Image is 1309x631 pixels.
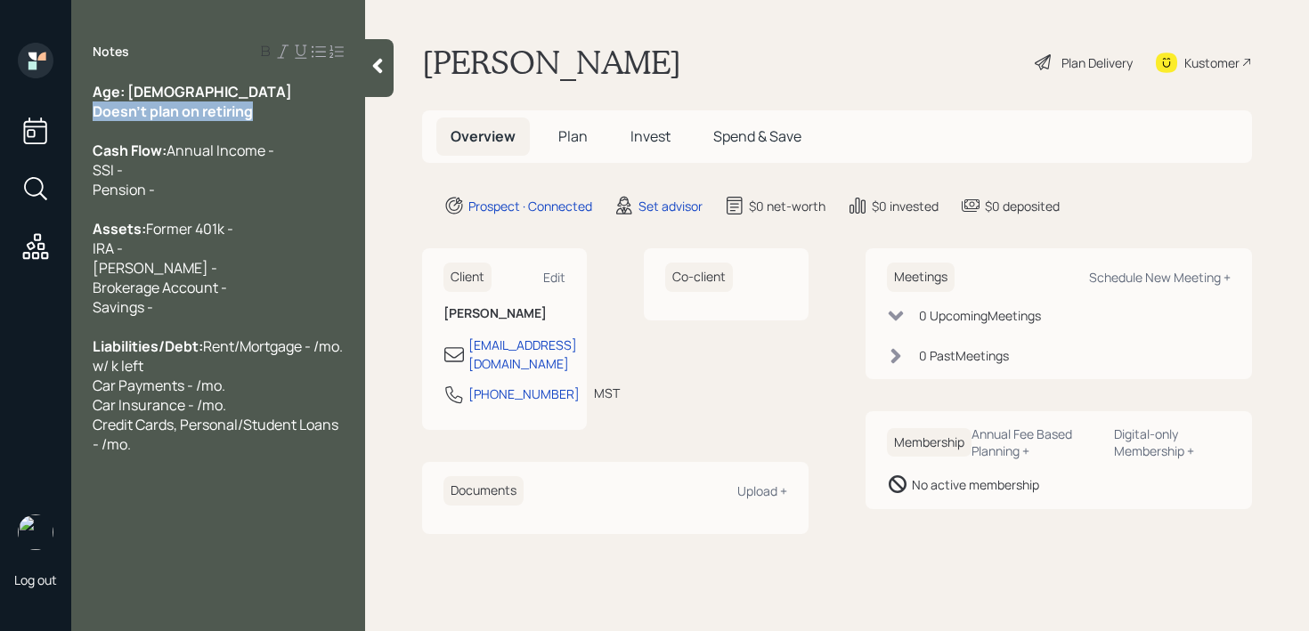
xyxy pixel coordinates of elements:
[543,269,565,286] div: Edit
[558,126,588,146] span: Plan
[93,336,346,454] span: Rent/Mortgage - /mo. w/ k left Car Payments - /mo. Car Insurance - /mo. Credit Cards, Personal/St...
[630,126,671,146] span: Invest
[737,482,787,499] div: Upload +
[972,425,1100,459] div: Annual Fee Based Planning +
[93,336,203,356] span: Liabilities/Debt:
[919,346,1009,365] div: 0 Past Meeting s
[443,263,492,292] h6: Client
[93,82,292,101] span: Age: [DEMOGRAPHIC_DATA]
[443,476,524,506] h6: Documents
[594,384,620,402] div: MST
[93,101,253,121] span: Doesn't plan on retiring
[1089,269,1231,286] div: Schedule New Meeting +
[93,219,146,239] span: Assets:
[93,219,233,317] span: Former 401k - IRA - [PERSON_NAME] - Brokerage Account - Savings -
[887,428,972,457] h6: Membership
[451,126,516,146] span: Overview
[872,197,939,215] div: $0 invested
[93,141,274,199] span: Annual Income - SSI - Pension -
[985,197,1060,215] div: $0 deposited
[887,263,955,292] h6: Meetings
[638,197,703,215] div: Set advisor
[1184,53,1240,72] div: Kustomer
[93,43,129,61] label: Notes
[443,306,565,321] h6: [PERSON_NAME]
[468,197,592,215] div: Prospect · Connected
[468,336,577,373] div: [EMAIL_ADDRESS][DOMAIN_NAME]
[422,43,681,82] h1: [PERSON_NAME]
[1114,425,1231,459] div: Digital-only Membership +
[1061,53,1133,72] div: Plan Delivery
[468,384,580,403] div: [PHONE_NUMBER]
[749,197,825,215] div: $0 net-worth
[93,141,167,160] span: Cash Flow:
[665,263,733,292] h6: Co-client
[18,514,53,550] img: retirable_logo.png
[14,571,57,588] div: Log out
[919,306,1041,325] div: 0 Upcoming Meeting s
[912,475,1039,494] div: No active membership
[713,126,801,146] span: Spend & Save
